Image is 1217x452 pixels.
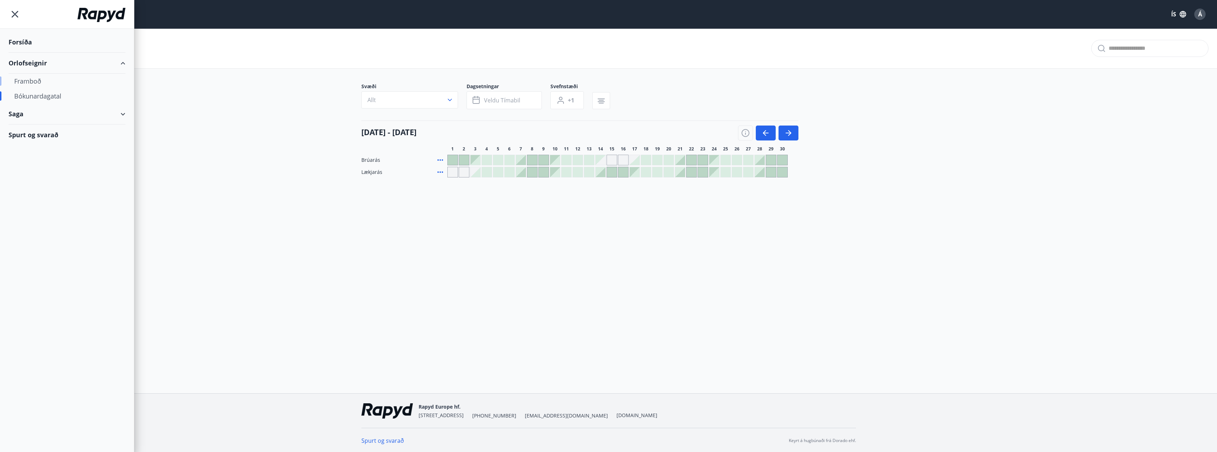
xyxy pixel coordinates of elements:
div: Gráir dagar eru ekki bókanlegir [447,167,458,177]
span: 14 [598,146,603,152]
span: [PHONE_NUMBER] [472,412,516,419]
span: 7 [519,146,522,152]
button: Veldu tímabil [467,91,542,109]
span: 27 [746,146,751,152]
span: Á [1198,10,1202,18]
span: 12 [575,146,580,152]
span: Allt [367,96,376,104]
button: +1 [550,91,584,109]
span: 5 [497,146,499,152]
div: Gráir dagar eru ekki bókanlegir [618,155,629,165]
div: Saga [9,103,125,124]
div: Forsíða [9,32,125,53]
span: Svæði [361,83,467,91]
span: Brúarás [361,156,380,164]
span: 3 [474,146,476,152]
img: ekj9gaOU4bjvQReEWNZ0zEMsCR0tgSDGv48UY51k.png [361,403,413,419]
div: Framboð [14,74,120,89]
span: 23 [700,146,705,152]
span: 24 [712,146,717,152]
span: [STREET_ADDRESS] [419,412,464,419]
span: 19 [655,146,660,152]
span: Svefnstæði [550,83,592,91]
img: union_logo [77,8,125,22]
span: 1 [451,146,454,152]
p: Keyrt á hugbúnaði frá Dorado ehf. [789,437,856,444]
span: 18 [643,146,648,152]
div: Gráir dagar eru ekki bókanlegir [595,155,606,165]
div: Spurt og svarað [9,124,125,145]
span: 8 [531,146,533,152]
span: 22 [689,146,694,152]
a: [DOMAIN_NAME] [616,412,657,419]
button: Á [1191,6,1208,23]
span: Dagsetningar [467,83,550,91]
div: Orlofseignir [9,53,125,74]
span: 21 [678,146,683,152]
span: 20 [666,146,671,152]
span: Lækjarás [361,169,382,176]
span: 30 [780,146,785,152]
span: 16 [621,146,626,152]
span: 6 [508,146,511,152]
div: Bókunardagatal [14,89,120,103]
span: 28 [757,146,762,152]
div: Gráir dagar eru ekki bókanlegir [607,155,617,165]
span: 17 [632,146,637,152]
span: Rapyd Europe hf. [419,403,461,410]
span: +1 [568,96,574,104]
span: 15 [609,146,614,152]
button: menu [9,8,21,21]
span: [EMAIL_ADDRESS][DOMAIN_NAME] [525,412,608,419]
button: ÍS [1167,8,1190,21]
span: 10 [553,146,558,152]
span: 25 [723,146,728,152]
span: 11 [564,146,569,152]
span: 4 [485,146,488,152]
span: 29 [769,146,774,152]
span: 2 [463,146,465,152]
span: 13 [587,146,592,152]
span: 9 [542,146,545,152]
div: Gráir dagar eru ekki bókanlegir [459,167,469,177]
span: 26 [734,146,739,152]
h4: [DATE] - [DATE] [361,127,416,137]
span: Veldu tímabil [484,96,520,104]
button: Allt [361,91,458,108]
a: Spurt og svarað [361,437,404,445]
